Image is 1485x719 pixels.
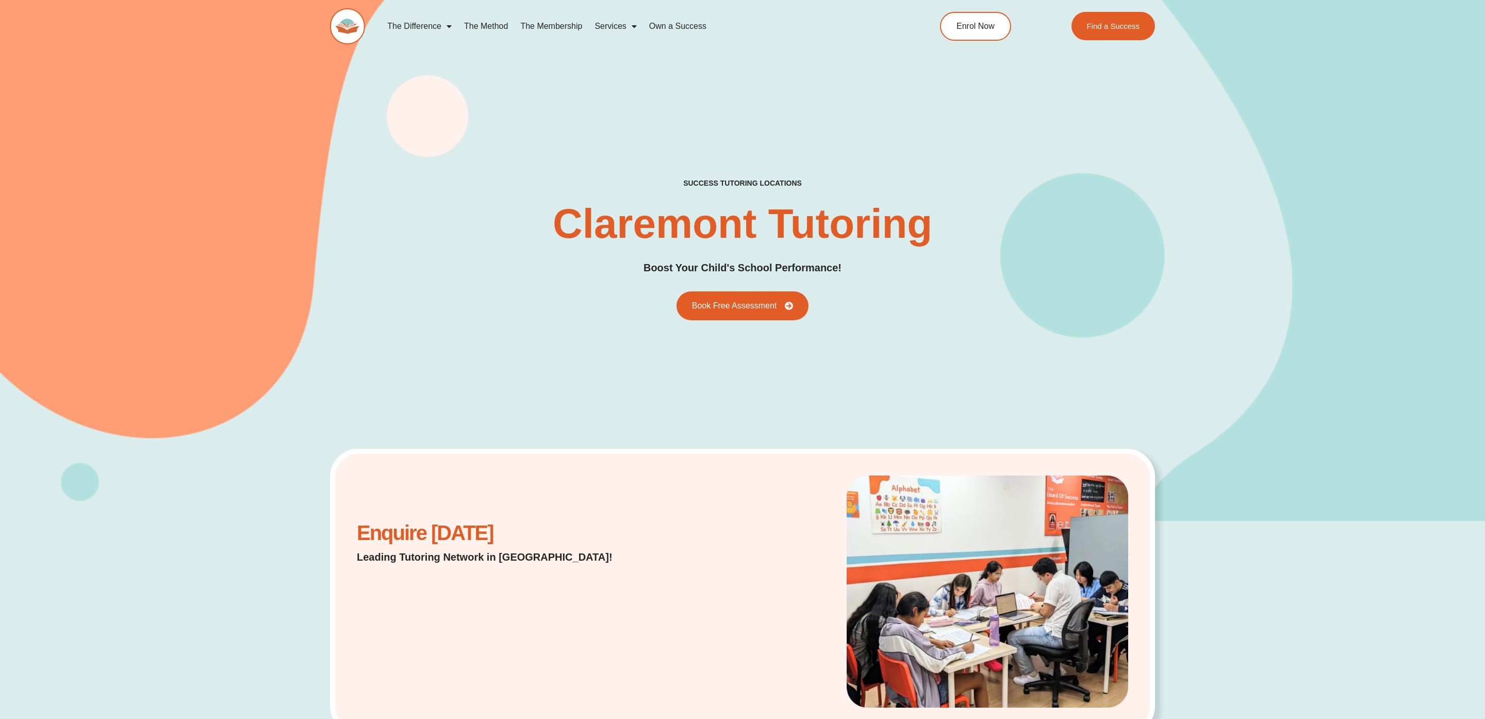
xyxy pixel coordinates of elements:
[514,14,588,38] a: The Membership
[357,575,639,652] iframe: Website Lead Form
[357,527,639,540] h2: Enquire [DATE]
[381,14,893,38] nav: Menu
[357,550,639,564] h2: Leading Tutoring Network in [GEOGRAPHIC_DATA]!
[1071,12,1155,40] a: Find a Success
[676,291,809,320] a: Book Free Assessment
[956,22,995,30] span: Enrol Now
[553,203,932,244] h1: Claremont Tutoring
[940,12,1011,41] a: Enrol Now
[588,14,642,38] a: Services
[458,14,514,38] a: The Method
[643,14,713,38] a: Own a Success
[1086,22,1140,30] span: Find a Success
[643,260,841,276] h2: Boost Your Child's School Performance!
[683,178,802,188] h2: success tutoring locations
[692,302,777,310] span: Book Free Assessment
[381,14,458,38] a: The Difference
